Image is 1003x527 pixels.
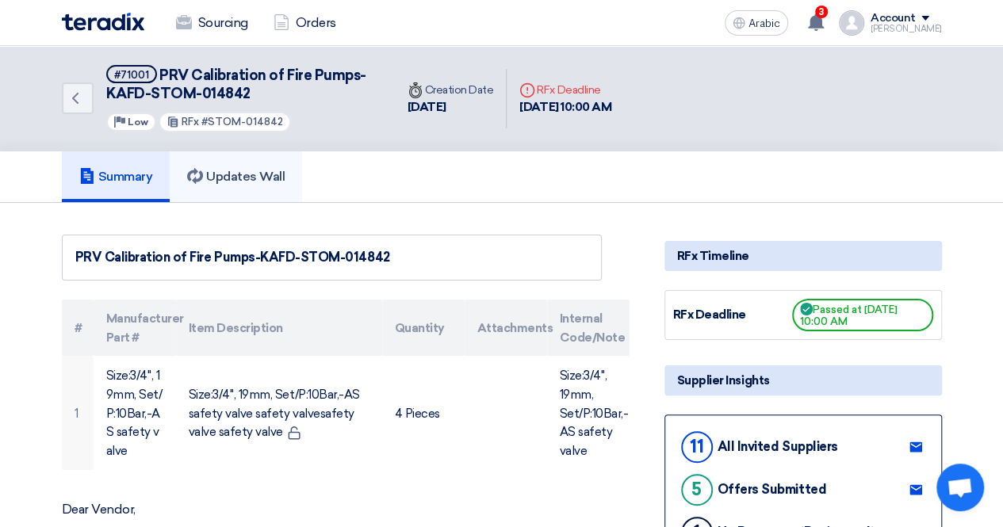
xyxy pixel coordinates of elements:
[871,24,942,34] font: [PERSON_NAME]
[748,17,780,30] font: Arabic
[560,311,626,345] font: Internal Code/Note
[691,479,702,500] font: 5
[673,307,746,322] font: RFx Deadline
[871,11,916,25] font: Account
[201,116,283,128] font: #STOM-014842
[425,83,494,97] font: Creation Date
[839,10,864,36] img: profile_test.png
[75,407,78,421] font: 1
[163,6,261,40] a: Sourcing
[98,169,153,184] font: Summary
[189,321,283,335] font: Item Description
[206,169,285,184] font: Updates Wall
[75,250,390,265] font: PRV Calibration of Fire Pumps-KAFD-STOM-014842
[62,502,136,517] font: Dear Vendor,
[408,100,446,114] font: [DATE]
[198,15,248,30] font: Sourcing
[818,6,824,17] font: 3
[75,321,82,335] font: #
[106,65,376,104] h5: PRV Calibration of Fire Pumps-KAFD-STOM-014842
[477,321,553,335] font: Attachments
[189,388,360,440] font: Size:3/4'', 19mm, Set/P:10Bar,-AS safety valve safety valvesafety valve safety valve
[106,311,184,345] font: Manufacturer Part #
[128,116,148,128] font: Low
[182,116,199,128] font: RFx
[537,83,600,97] font: RFx Deadline
[261,6,349,40] a: Orders
[936,464,984,511] a: Open chat
[800,304,898,328] font: Passed at [DATE] 10:00 AM
[718,482,826,497] font: Offers Submitted
[718,439,838,454] font: All Invited Suppliers
[170,151,302,202] a: Updates Wall
[690,436,703,457] font: 11
[725,10,788,36] button: Arabic
[560,369,629,459] font: Size:3/4'', 19mm, Set/P:10Bar,-AS safety valve
[677,373,770,388] font: Supplier Insights
[395,407,440,421] font: 4 Pieces
[395,321,445,335] font: Quantity
[677,249,749,263] font: RFx Timeline
[296,15,336,30] font: Orders
[62,151,170,202] a: Summary
[106,67,366,102] font: PRV Calibration of Fire Pumps-KAFD-STOM-014842
[519,100,611,114] font: [DATE] 10:00 AM
[62,13,144,31] img: Teradix logo
[114,69,149,81] font: #71001
[106,369,163,459] font: Size:3/4'', 19mm, Set/P:10Bar,-AS safety valve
